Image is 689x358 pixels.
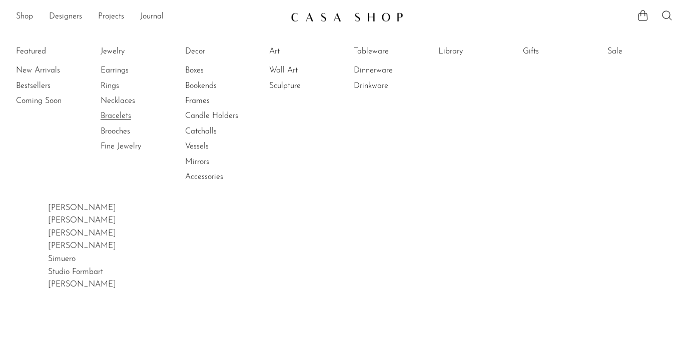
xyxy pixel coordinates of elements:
a: Catchalls [185,126,260,137]
a: Sale [607,46,682,57]
ul: NEW HEADER MENU [16,8,283,25]
a: Brooches [101,126,176,137]
ul: Featured [16,63,91,108]
a: [PERSON_NAME] [48,280,116,288]
a: Tableware [354,46,429,57]
a: Frames [185,95,260,106]
ul: Tableware [354,44,429,93]
a: Journal [140,10,164,23]
a: Drinkware [354,80,429,91]
a: Wall Art [269,65,344,76]
ul: Jewelry [101,44,176,154]
ul: Sale [607,44,682,63]
ul: Decor [185,44,260,185]
a: Earrings [101,65,176,76]
a: Simuero [48,255,76,263]
ul: Library [438,44,513,63]
a: Coming Soon [16,95,91,106]
a: [PERSON_NAME] [48,229,116,237]
a: Shop [16,10,33,23]
a: Accessories [185,171,260,182]
a: [PERSON_NAME] [48,204,116,212]
a: Mirrors [185,156,260,167]
a: Studio Formbart [48,268,103,276]
a: Bestsellers [16,80,91,91]
ul: Art [269,44,344,93]
a: Rings [101,80,176,91]
a: Projects [98,10,124,23]
ul: Gifts [523,44,598,63]
a: Candle Holders [185,110,260,121]
a: Designers [49,10,82,23]
a: Fine Jewelry [101,141,176,152]
a: Gifts [523,46,598,57]
a: Decor [185,46,260,57]
a: Bookends [185,80,260,91]
a: Sculpture [269,80,344,91]
nav: Desktop navigation [16,8,283,25]
a: Vessels [185,141,260,152]
a: [PERSON_NAME] [48,216,116,224]
a: Bracelets [101,110,176,121]
a: Library [438,46,513,57]
a: Jewelry [101,46,176,57]
a: [PERSON_NAME] [48,242,116,250]
a: Art [269,46,344,57]
a: New Arrivals [16,65,91,76]
a: Dinnerware [354,65,429,76]
a: Necklaces [101,95,176,106]
a: Boxes [185,65,260,76]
